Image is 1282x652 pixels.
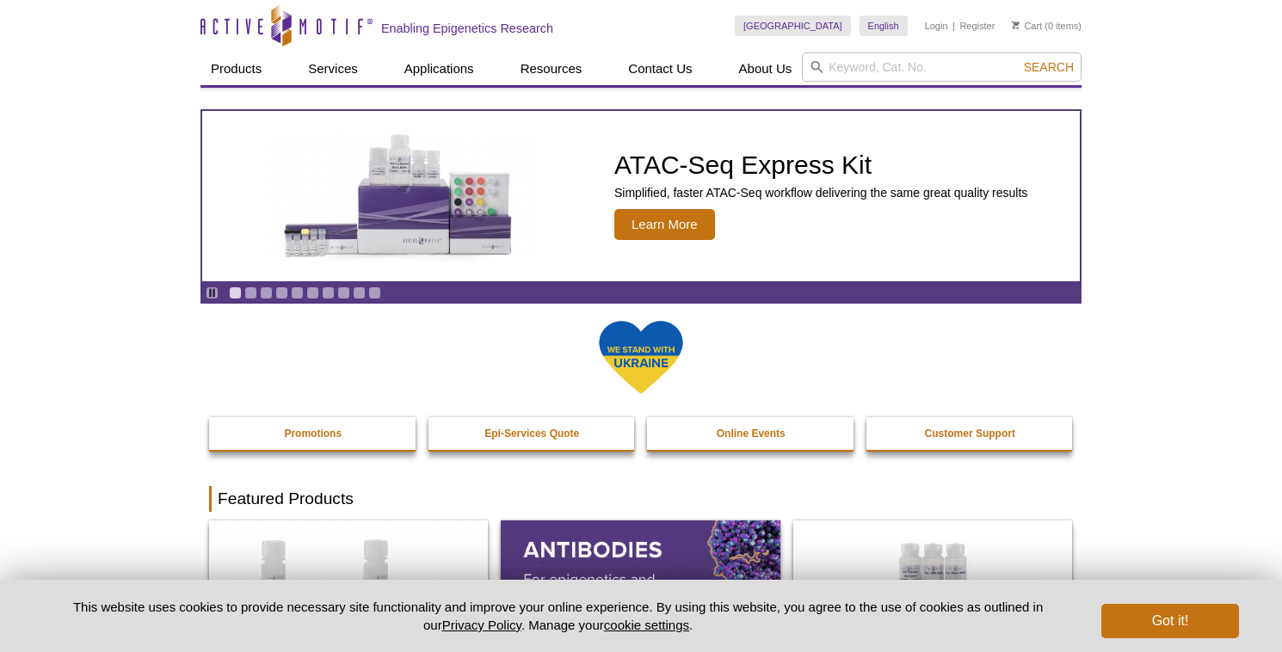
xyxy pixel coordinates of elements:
[284,427,342,440] strong: Promotions
[394,52,484,85] a: Applications
[614,185,1027,200] p: Simplified, faster ATAC-Seq workflow delivering the same great quality results
[1024,60,1074,74] span: Search
[1012,21,1020,29] img: Your Cart
[428,417,637,450] a: Epi-Services Quote
[291,286,304,299] a: Go to slide 5
[229,286,242,299] a: Go to slide 1
[275,286,288,299] a: Go to slide 4
[442,618,521,632] a: Privacy Policy
[258,131,542,261] img: ATAC-Seq Express Kit
[244,286,257,299] a: Go to slide 2
[959,20,995,32] a: Register
[647,417,855,450] a: Online Events
[1012,20,1042,32] a: Cart
[381,21,553,36] h2: Enabling Epigenetics Research
[925,20,948,32] a: Login
[614,152,1027,178] h2: ATAC-Seq Express Kit
[306,286,319,299] a: Go to slide 6
[717,427,786,440] strong: Online Events
[298,52,368,85] a: Services
[802,52,1082,82] input: Keyword, Cat. No.
[1012,15,1082,36] li: (0 items)
[209,417,417,450] a: Promotions
[618,52,702,85] a: Contact Us
[510,52,593,85] a: Resources
[598,319,684,396] img: We Stand With Ukraine
[952,15,955,36] li: |
[209,486,1073,512] h2: Featured Products
[368,286,381,299] a: Go to slide 10
[353,286,366,299] a: Go to slide 9
[925,427,1015,440] strong: Customer Support
[860,15,908,36] a: English
[1101,604,1239,638] button: Got it!
[337,286,350,299] a: Go to slide 8
[322,286,335,299] a: Go to slide 7
[484,427,579,440] strong: Epi-Services Quote
[200,52,272,85] a: Products
[866,417,1075,450] a: Customer Support
[729,52,803,85] a: About Us
[604,618,689,632] button: cookie settings
[206,286,219,299] a: Toggle autoplay
[614,209,715,240] span: Learn More
[735,15,851,36] a: [GEOGRAPHIC_DATA]
[43,598,1073,634] p: This website uses cookies to provide necessary site functionality and improve your online experie...
[202,111,1080,281] a: ATAC-Seq Express Kit ATAC-Seq Express Kit Simplified, faster ATAC-Seq workflow delivering the sam...
[1019,59,1079,75] button: Search
[202,111,1080,281] article: ATAC-Seq Express Kit
[260,286,273,299] a: Go to slide 3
